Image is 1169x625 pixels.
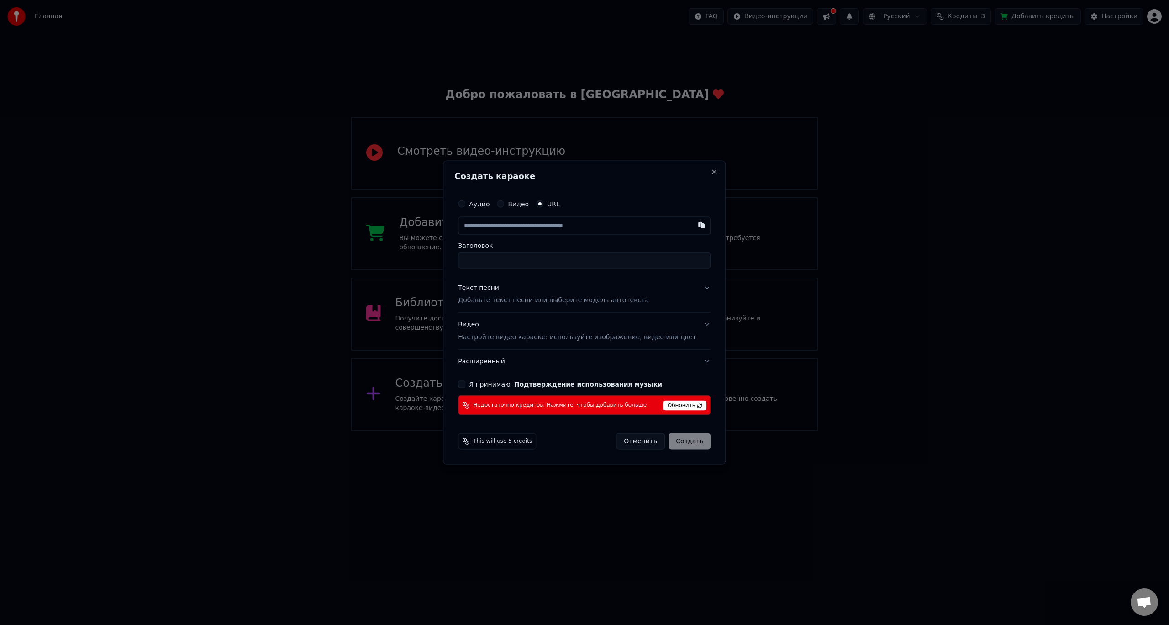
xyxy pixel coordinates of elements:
[469,381,662,388] label: Я принимаю
[458,283,499,292] div: Текст песни
[473,401,647,409] span: Недостаточно кредитов. Нажмите, чтобы добавить больше
[547,200,560,207] label: URL
[458,320,696,342] div: Видео
[458,242,711,248] label: Заголовок
[473,438,532,445] span: This will use 5 credits
[454,172,714,180] h2: Создать караоке
[469,200,490,207] label: Аудио
[458,333,696,342] p: Настройте видео караоке: используйте изображение, видео или цвет
[514,381,662,388] button: Я принимаю
[616,433,665,450] button: Отменить
[663,401,707,411] span: Обновить
[458,313,711,349] button: ВидеоНастройте видео караоке: используйте изображение, видео или цвет
[458,296,649,305] p: Добавьте текст песни или выберите модель автотекста
[458,276,711,312] button: Текст песниДобавьте текст песни или выберите модель автотекста
[458,350,711,373] button: Расширенный
[508,200,529,207] label: Видео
